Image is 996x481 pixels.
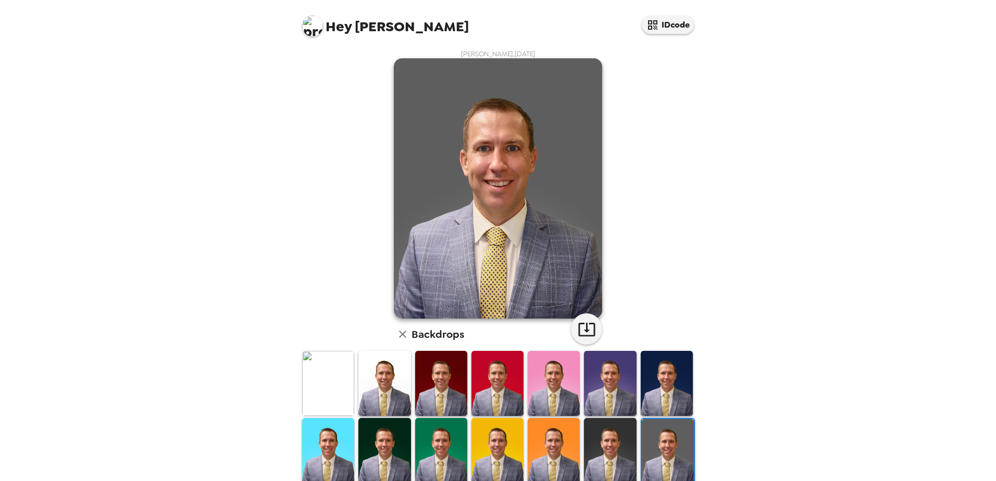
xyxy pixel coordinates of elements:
[642,16,694,34] button: IDcode
[412,326,464,343] h6: Backdrops
[326,17,352,36] span: Hey
[302,16,323,36] img: profile pic
[302,10,469,34] span: [PERSON_NAME]
[394,58,602,319] img: user
[461,49,536,58] span: [PERSON_NAME] , [DATE]
[302,351,354,416] img: Original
